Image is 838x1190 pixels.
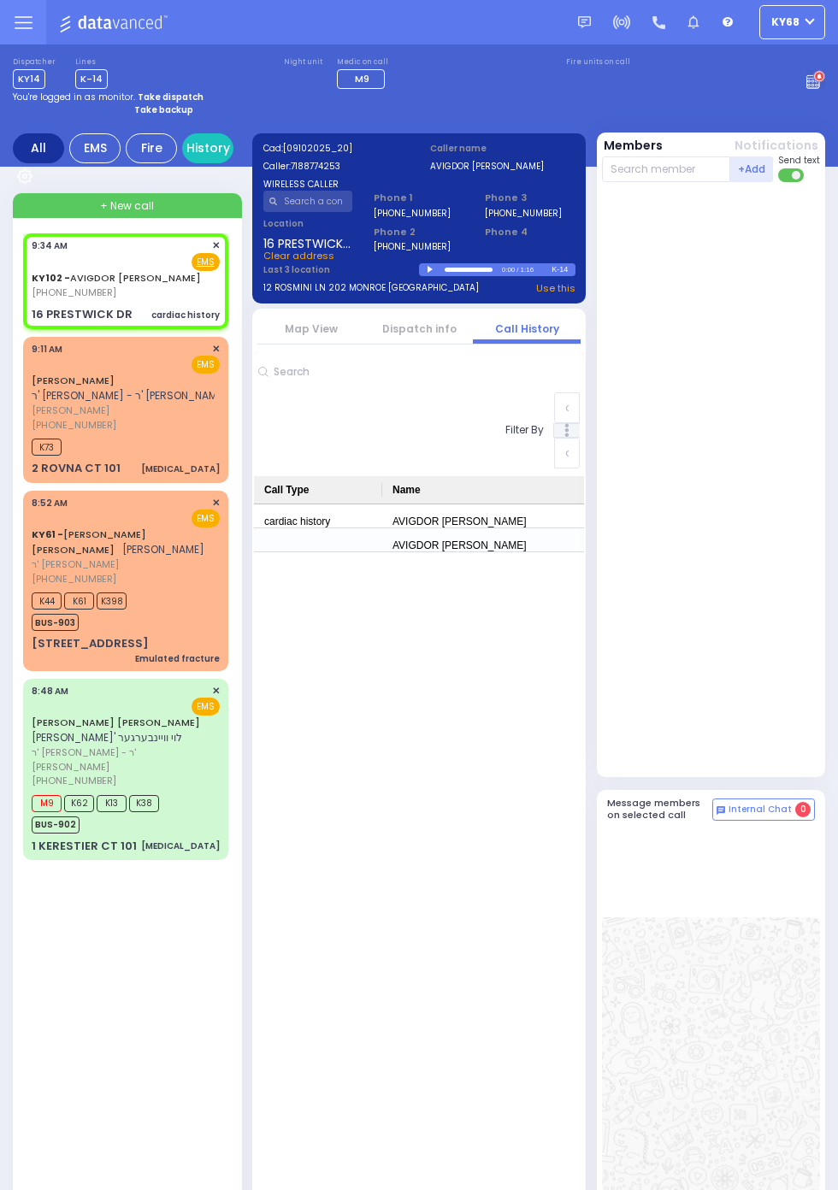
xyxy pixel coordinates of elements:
[97,592,127,610] span: K398
[291,160,340,173] span: 7188774253
[151,309,220,321] div: cardiac history
[285,321,338,336] a: Map View
[32,716,200,729] a: [PERSON_NAME] [PERSON_NAME]
[13,69,45,89] span: KY14
[374,191,463,205] span: Phone 1
[263,263,420,276] label: Last 3 location
[126,133,177,163] div: Fire
[263,142,409,155] label: Cad:
[520,260,535,280] div: 1:16
[32,460,121,477] div: 2 ROVNA CT 101
[355,72,369,85] span: M9
[32,685,68,698] span: 8:48 AM
[233,415,554,446] label: Filter By
[501,260,516,280] div: 0:00
[141,462,220,475] div: [MEDICAL_DATA]
[212,496,220,510] span: ✕
[717,806,725,815] img: comment-alt.png
[64,592,94,610] span: K61
[566,57,630,68] label: Fire units on call
[32,306,133,323] div: 16 PRESTWICK DR
[138,91,204,103] strong: Take dispatch
[337,57,390,68] label: Medic on call
[254,504,382,539] div: cardiac history
[212,342,220,356] span: ✕
[32,286,116,299] span: [PHONE_NUMBER]
[197,256,215,268] u: EMS
[32,388,227,403] span: ר' [PERSON_NAME] - ר' [PERSON_NAME]
[382,504,596,539] div: AVIGDOR [PERSON_NAME]
[374,207,451,220] label: [PHONE_NUMBER]
[32,271,201,285] a: AVIGDOR [PERSON_NAME]
[264,484,309,496] span: Call Type
[32,239,68,252] span: 9:34 AM
[182,133,233,163] a: History
[32,572,116,586] span: [PHONE_NUMBER]
[122,542,204,557] span: [PERSON_NAME]
[32,343,62,356] span: 9:11 AM
[192,510,220,527] span: EMS
[485,225,575,239] span: Phone 4
[100,198,154,214] span: + New call
[778,154,820,167] span: Send text
[778,167,806,184] label: Turn off text
[759,5,825,39] button: ky68
[263,191,353,212] input: Search a contact
[263,281,479,296] a: 12 ROSMINI LN 202 MONROE [GEOGRAPHIC_DATA]
[212,684,220,698] span: ✕
[374,225,463,239] span: Phone 2
[578,16,591,29] img: message.svg
[392,484,421,496] span: Name
[97,795,127,812] span: K13
[32,795,62,812] span: M9
[32,418,116,432] span: [PHONE_NUMBER]
[32,614,79,631] span: BUS-903
[135,652,220,665] div: Emulated fracture
[495,321,559,336] a: Call History
[554,438,580,468] input: dd/mm/yyyy
[430,160,575,173] label: AVIGDOR [PERSON_NAME]
[32,592,62,610] span: K44
[192,356,220,374] span: EMS
[32,404,227,418] span: [PERSON_NAME]
[712,798,815,821] button: Internal Chat 0
[13,57,56,68] label: Dispatcher
[735,137,818,155] button: Notifications
[771,15,800,30] span: ky68
[32,439,62,456] span: K73
[729,804,792,816] span: Internal Chat
[32,730,182,745] span: [PERSON_NAME]' לוי וויינבערגער
[263,160,409,173] label: Caller:
[75,69,108,89] span: K-14
[263,249,334,262] span: Clear address
[552,263,575,276] div: K-14
[212,239,220,253] span: ✕
[604,137,663,155] button: Members
[13,133,64,163] div: All
[374,240,451,253] label: [PHONE_NUMBER]
[485,191,575,205] span: Phone 3
[32,527,146,557] a: [PERSON_NAME] [PERSON_NAME]
[263,235,353,249] span: 16 PRESTWICK DR
[263,178,409,191] label: WIRELESS CALLER
[536,281,575,296] a: Use this
[284,57,322,68] label: Night unit
[32,635,149,652] div: [STREET_ADDRESS]
[263,217,353,230] label: Location
[607,798,713,820] h5: Message members on selected call
[32,557,215,572] span: ר' [PERSON_NAME]
[795,802,811,817] span: 0
[64,795,94,812] span: K62
[602,156,731,182] input: Search member
[141,839,220,852] div: [MEDICAL_DATA]
[283,142,352,155] span: [09102025_20]
[32,774,116,787] span: [PHONE_NUMBER]
[430,142,575,155] label: Caller name
[382,321,457,336] a: Dispatch info
[32,497,68,510] span: 8:52 AM
[32,838,137,855] div: 1 KERESTIER CT 101
[129,795,159,812] span: K38
[134,103,193,116] strong: Take backup
[13,91,135,103] span: You're logged in as monitor.
[382,528,596,563] div: AVIGDOR [PERSON_NAME]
